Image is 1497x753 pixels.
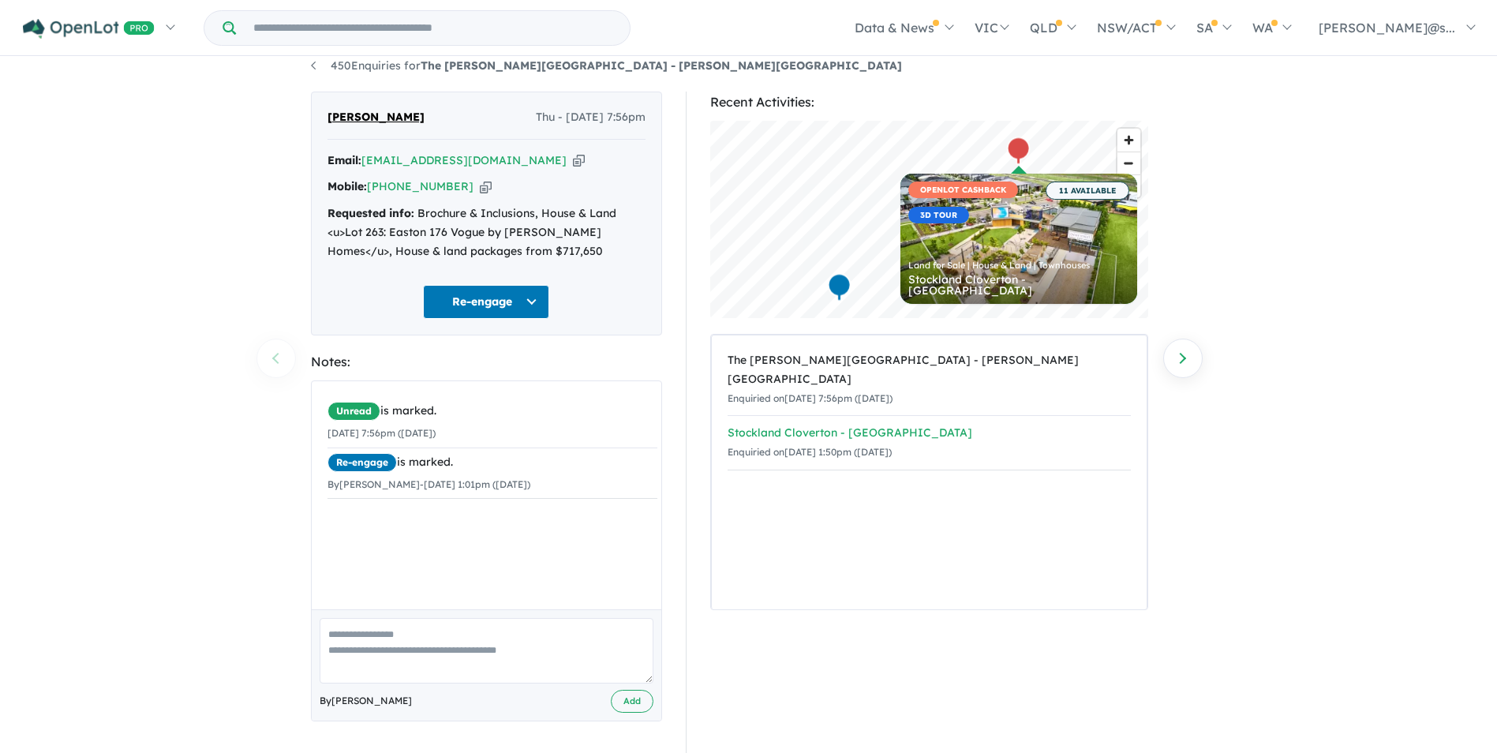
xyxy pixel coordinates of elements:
small: Enquiried on [DATE] 1:50pm ([DATE]) [728,446,892,458]
button: Zoom out [1117,152,1140,174]
span: [PERSON_NAME] [327,108,425,127]
div: Stockland Cloverton - [GEOGRAPHIC_DATA] [908,274,1129,296]
canvas: Map [710,121,1148,318]
input: Try estate name, suburb, builder or developer [239,11,627,45]
strong: Email: [327,153,361,167]
button: Re-engage [423,285,549,319]
span: 11 AVAILABLE [1046,182,1129,200]
span: [PERSON_NAME]@s... [1319,20,1455,36]
small: Enquiried on [DATE] 7:56pm ([DATE]) [728,392,893,404]
strong: Requested info: [327,206,414,220]
button: Copy [480,178,492,195]
a: Stockland Cloverton - [GEOGRAPHIC_DATA]Enquiried on[DATE] 1:50pm ([DATE]) [728,415,1131,470]
div: The [PERSON_NAME][GEOGRAPHIC_DATA] - [PERSON_NAME][GEOGRAPHIC_DATA] [728,351,1131,389]
button: Zoom in [1117,129,1140,152]
div: Map marker [827,273,851,302]
div: Map marker [1006,137,1030,166]
div: is marked. [327,453,657,472]
span: 3D TOUR [908,207,969,223]
a: [EMAIL_ADDRESS][DOMAIN_NAME] [361,153,567,167]
div: Recent Activities: [710,92,1148,113]
a: OPENLOT CASHBACK3D TOUR 11 AVAILABLE Land for Sale | House & Land | Townhouses Stockland Cloverto... [900,174,1137,304]
div: Brochure & Inclusions, House & Land <u>Lot 263: Easton 176 Vogue by [PERSON_NAME] Homes</u>, Hous... [327,204,646,260]
button: Add [611,690,653,713]
small: By [PERSON_NAME] - [DATE] 1:01pm ([DATE]) [327,478,530,490]
div: Land for Sale | House & Land | Townhouses [908,261,1129,270]
span: Thu - [DATE] 7:56pm [536,108,646,127]
img: Openlot PRO Logo White [23,19,155,39]
div: Notes: [311,351,662,373]
button: Copy [573,152,585,169]
div: is marked. [327,402,657,421]
div: Stockland Cloverton - [GEOGRAPHIC_DATA] [728,424,1131,443]
strong: The [PERSON_NAME][GEOGRAPHIC_DATA] - [PERSON_NAME][GEOGRAPHIC_DATA] [421,58,902,73]
small: [DATE] 7:56pm ([DATE]) [327,427,436,439]
span: OPENLOT CASHBACK [908,182,1018,198]
a: [PHONE_NUMBER] [367,179,473,193]
a: 450Enquiries forThe [PERSON_NAME][GEOGRAPHIC_DATA] - [PERSON_NAME][GEOGRAPHIC_DATA] [311,58,902,73]
strong: Mobile: [327,179,367,193]
a: The [PERSON_NAME][GEOGRAPHIC_DATA] - [PERSON_NAME][GEOGRAPHIC_DATA]Enquiried on[DATE] 7:56pm ([DA... [728,343,1131,416]
span: Unread [327,402,380,421]
span: Re-engage [327,453,397,472]
nav: breadcrumb [311,57,1187,76]
span: By [PERSON_NAME] [320,693,412,709]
